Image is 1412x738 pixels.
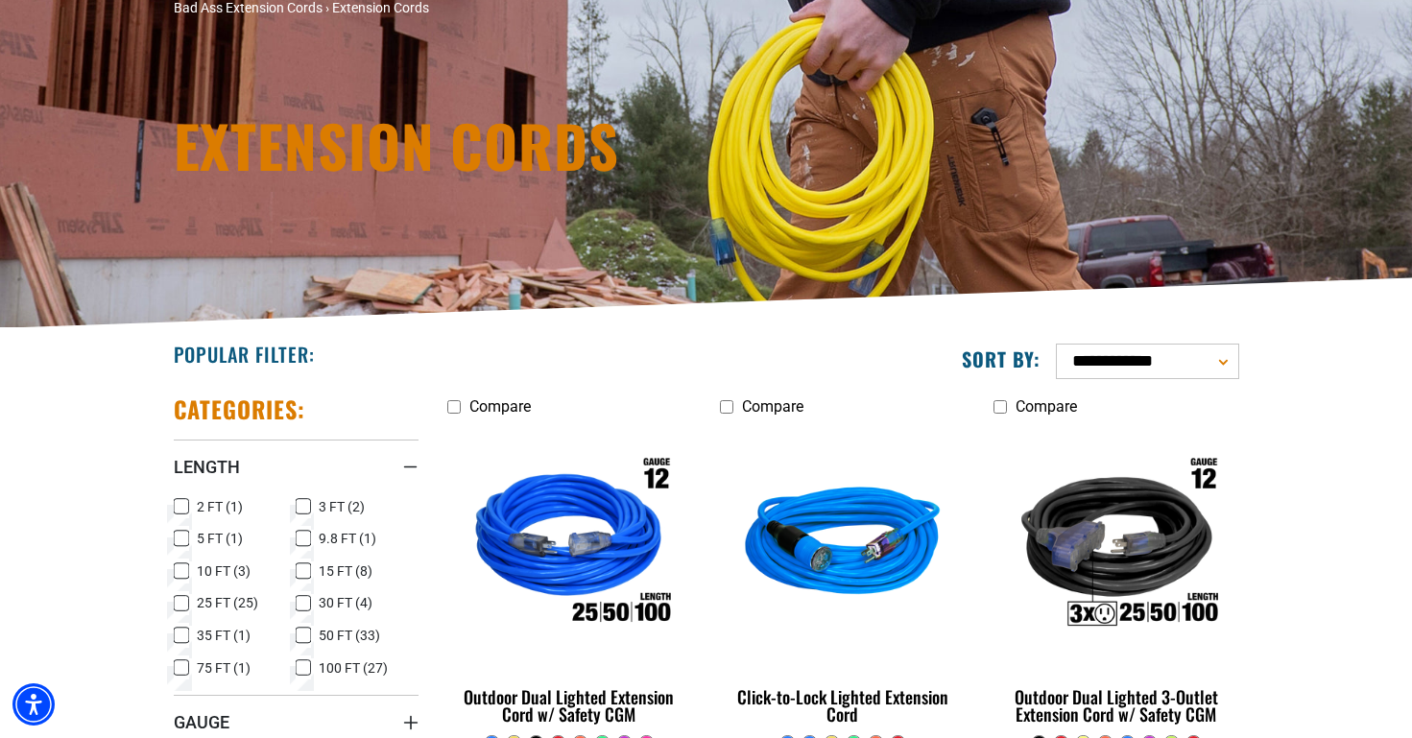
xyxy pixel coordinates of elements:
div: Accessibility Menu [12,683,55,726]
span: 35 FT (1) [197,629,251,642]
span: 100 FT (27) [319,661,388,675]
a: blue Click-to-Lock Lighted Extension Cord [720,425,965,734]
a: Outdoor Dual Lighted 3-Outlet Extension Cord w/ Safety CGM Outdoor Dual Lighted 3-Outlet Extensio... [993,425,1238,734]
img: blue [722,435,964,655]
span: Compare [1016,397,1077,416]
span: 5 FT (1) [197,532,243,545]
span: 75 FT (1) [197,661,251,675]
h1: Extension Cords [174,116,874,174]
a: Outdoor Dual Lighted Extension Cord w/ Safety CGM Outdoor Dual Lighted Extension Cord w/ Safety CGM [447,425,692,734]
span: 25 FT (25) [197,596,258,609]
img: Outdoor Dual Lighted Extension Cord w/ Safety CGM [448,435,690,655]
div: Outdoor Dual Lighted Extension Cord w/ Safety CGM [447,688,692,723]
span: 15 FT (8) [319,564,372,578]
summary: Length [174,440,419,493]
span: Length [174,456,240,478]
div: Outdoor Dual Lighted 3-Outlet Extension Cord w/ Safety CGM [993,688,1238,723]
div: Click-to-Lock Lighted Extension Cord [720,688,965,723]
span: 10 FT (3) [197,564,251,578]
img: Outdoor Dual Lighted 3-Outlet Extension Cord w/ Safety CGM [995,435,1237,655]
h2: Categories: [174,394,306,424]
span: Compare [469,397,531,416]
span: 50 FT (33) [319,629,380,642]
span: Gauge [174,711,229,733]
label: Sort by: [962,346,1041,371]
span: 2 FT (1) [197,500,243,513]
span: 30 FT (4) [319,596,372,609]
span: 9.8 FT (1) [319,532,376,545]
span: 3 FT (2) [319,500,365,513]
span: Compare [742,397,803,416]
h2: Popular Filter: [174,342,315,367]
